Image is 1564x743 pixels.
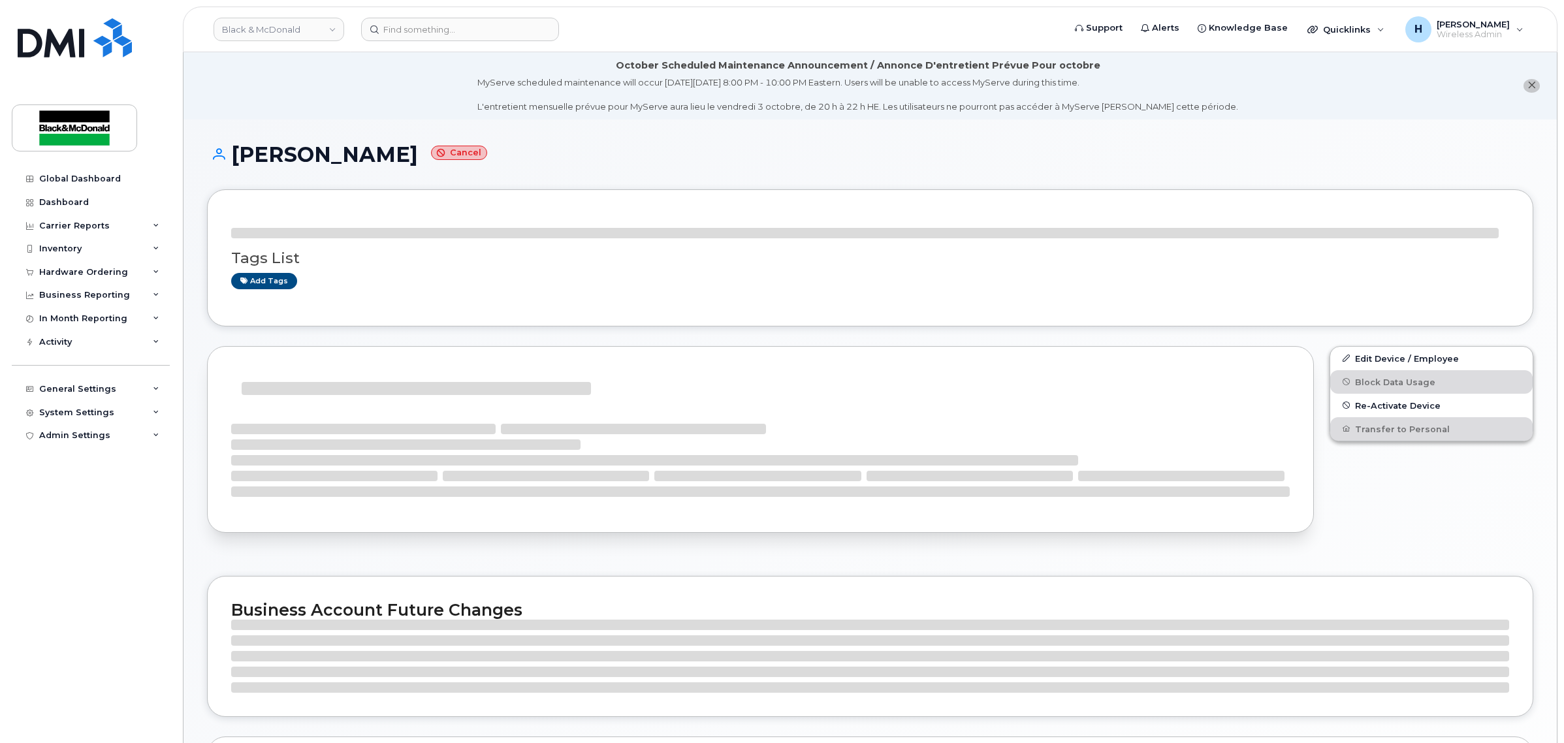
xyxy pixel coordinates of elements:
[616,59,1100,72] div: October Scheduled Maintenance Announcement / Annonce D'entretient Prévue Pour octobre
[477,76,1238,113] div: MyServe scheduled maintenance will occur [DATE][DATE] 8:00 PM - 10:00 PM Eastern. Users will be u...
[207,143,1533,166] h1: [PERSON_NAME]
[231,250,1509,266] h3: Tags List
[1330,370,1533,394] button: Block Data Usage
[1330,417,1533,441] button: Transfer to Personal
[1330,394,1533,417] button: Re-Activate Device
[1355,400,1441,410] span: Re-Activate Device
[1524,79,1540,93] button: close notification
[231,273,297,289] a: Add tags
[1330,347,1533,370] a: Edit Device / Employee
[231,600,1509,620] h2: Business Account Future Changes
[431,146,487,161] small: Cancel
